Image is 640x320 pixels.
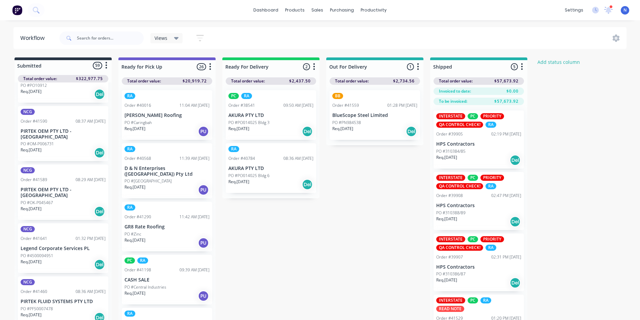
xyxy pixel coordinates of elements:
span: N [623,7,627,13]
p: PO #4500094951 [21,253,53,259]
p: Req. [DATE] [21,206,41,212]
div: PC [468,297,478,303]
p: Legend Corporate Services PL [21,246,106,251]
div: RA [485,122,496,128]
p: [PERSON_NAME] Roofing [124,113,210,118]
p: Req. [DATE] [228,126,249,132]
p: Req. [DATE] [21,312,41,318]
p: GR8 Rate Roofing [124,224,210,230]
div: 02:19 PM [DATE] [491,131,521,137]
div: Order #41198 [124,267,151,273]
div: Del [510,277,521,288]
div: INTERSTATE [436,297,465,303]
div: QA CONTROL CHECK! [436,122,483,128]
p: HPS Contractors [436,203,521,208]
div: Order #41290 [124,214,151,220]
p: PO #OM-P006731 [21,141,54,147]
div: 02:31 PM [DATE] [491,254,521,260]
div: PC [124,257,135,264]
div: Order #41641 [21,236,47,242]
div: Order #40784 [228,155,255,162]
p: Req. [DATE] [124,290,145,296]
div: 01:28 PM [DATE] [387,102,417,108]
p: PO #PO10912 [21,82,47,89]
div: Del [94,259,105,270]
a: dashboard [250,5,282,15]
div: RA [485,183,496,189]
div: INTERSTATE [436,236,465,242]
div: BBOrder #4155901:28 PM [DATE]BlueScope Steel LimitedPO #PN984538Req.[DATE]Del [330,90,420,140]
div: NCG [21,226,35,232]
p: Req. [DATE] [124,126,145,132]
div: PCRAOrder #4119809:39 AM [DATE]CASH SALEPO #Central IndustriesReq.[DATE]PU [122,255,212,304]
p: PO #Central Industries [124,284,166,290]
div: Del [406,126,417,137]
div: 08:36 AM [DATE] [76,289,106,295]
span: To be invoiced: [439,98,467,104]
div: Del [302,126,313,137]
div: 11:42 AM [DATE] [179,214,210,220]
div: RA [480,297,491,303]
p: Req. [DATE] [124,237,145,243]
div: 08:29 AM [DATE] [76,177,106,183]
span: Total order value: [231,78,265,84]
div: RAOrder #4001611:04 AM [DATE][PERSON_NAME] RoofingPO #CaringbahReq.[DATE]PU [122,90,212,140]
p: Req. [DATE] [436,277,457,283]
div: READ NOTE [436,306,464,312]
span: Invoiced to date: [439,88,471,94]
div: PCRAOrder #3854109:50 AM [DATE]AKURA PTY LTDPO #PO014025 Bldg 3Req.[DATE]Del [226,90,316,140]
p: PO #310388/89 [436,210,466,216]
span: $0.00 [506,88,519,94]
div: 02:47 PM [DATE] [491,193,521,199]
span: $2,437.50 [289,78,311,84]
div: INTERSTATE [436,175,465,181]
div: Order #41589 [21,177,47,183]
span: Total order value: [335,78,369,84]
div: Del [94,206,105,217]
span: Total order value: [127,78,161,84]
div: Del [302,179,313,190]
div: RA [228,146,239,152]
div: QA CONTROL CHECK! [436,183,483,189]
p: PO #310386/87 [436,271,466,277]
div: NCGOrder #4159008:37 AM [DATE]PIRTEK OEM PTY LTD - [GEOGRAPHIC_DATA]PO #OM-P006731Req.[DATE]Del [18,106,108,162]
p: PO #310384/85 [436,148,466,154]
div: PC [468,113,478,119]
div: 08:36 AM [DATE] [283,155,313,162]
div: INTERSTATEPCPRIORITYQA CONTROL CHECK!RAOrder #3990702:31 PM [DATE]HPS ContractorsPO #310386/87Req... [434,233,524,292]
div: Order #39907 [436,254,463,260]
div: NCG [21,167,35,173]
div: RA [137,257,148,264]
div: Order #40568 [124,155,151,162]
div: Order #41460 [21,289,47,295]
div: 11:39 AM [DATE] [179,155,210,162]
p: BlueScope Steel Limited [332,113,417,118]
div: Order #38541 [228,102,255,108]
div: productivity [357,5,390,15]
div: RA [485,245,496,251]
p: PO #Zinc [124,231,141,237]
div: INTERSTATE [436,113,465,119]
input: Search for orders... [77,31,144,45]
div: INTERSTATEPCPRIORITYQA CONTROL CHECK!RAOrder #3990802:47 PM [DATE]HPS ContractorsPO #310388/89Req... [434,172,524,230]
p: PO #PO014025 Bldg 3 [228,120,270,126]
div: RA [124,204,135,211]
div: PU [198,126,209,137]
p: AKURA PTY LTD [228,113,313,118]
span: $57,673.92 [494,98,519,104]
div: Del [510,155,521,166]
div: Workflow [20,34,48,42]
p: Req. [DATE] [21,259,41,265]
div: 11:04 AM [DATE] [179,102,210,108]
p: Req. [DATE] [228,179,249,185]
div: PU [198,184,209,195]
span: Views [155,34,167,42]
div: NCGOrder #4164101:32 PM [DATE]Legend Corporate Services PLPO #4500094951Req.[DATE]Del [18,223,108,273]
div: PU [198,238,209,248]
div: purchasing [327,5,357,15]
div: Order #39905 [436,131,463,137]
div: RAOrder #4129011:42 AM [DATE]GR8 Rate RoofingPO #ZincReq.[DATE]PU [122,202,212,251]
div: RAOrder #4056811:39 AM [DATE]D & N Enterprises ([GEOGRAPHIC_DATA]) Pty LtdPO #[GEOGRAPHIC_DATA]Re... [122,143,212,199]
div: 01:32 PM [DATE] [76,236,106,242]
div: Del [94,89,105,100]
